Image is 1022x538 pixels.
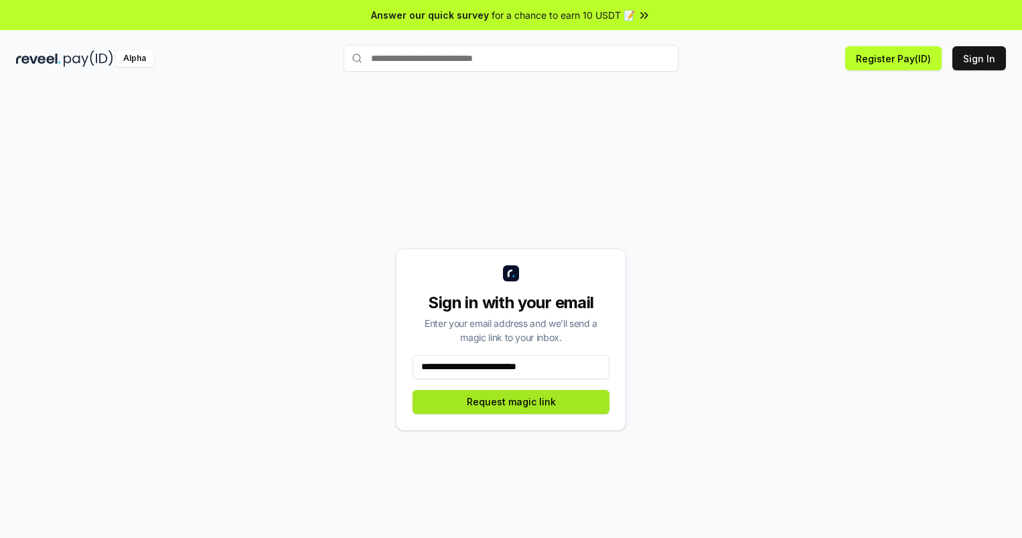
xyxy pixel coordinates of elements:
div: Enter your email address and we’ll send a magic link to your inbox. [413,316,609,344]
img: pay_id [64,50,113,67]
button: Register Pay(ID) [845,46,942,70]
button: Request magic link [413,390,609,414]
span: for a chance to earn 10 USDT 📝 [492,8,635,22]
button: Sign In [952,46,1006,70]
div: Alpha [116,50,153,67]
img: reveel_dark [16,50,61,67]
span: Answer our quick survey [371,8,489,22]
img: logo_small [503,265,519,281]
div: Sign in with your email [413,292,609,314]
